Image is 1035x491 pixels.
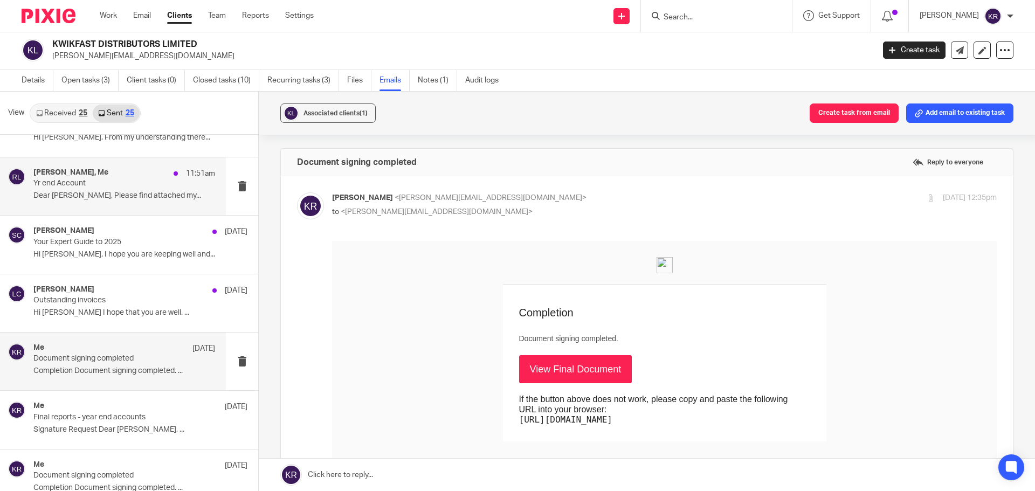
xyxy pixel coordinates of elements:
a: Recurring tasks (3) [267,70,339,91]
input: Search [663,13,760,23]
p: 11:51am [186,168,215,179]
a: Open tasks (3) [61,70,119,91]
h4: Me [33,343,44,352]
a: Received25 [31,105,93,122]
p: Hi [PERSON_NAME], From my understanding there... [33,133,247,142]
label: Reply to everyone [910,154,986,170]
p: Final reports - year end accounts [33,413,205,422]
span: to [332,208,339,216]
p: Your Expert Guide to 2025 [33,238,205,247]
p: [PERSON_NAME][EMAIL_ADDRESS][DOMAIN_NAME] [52,51,867,61]
p: [DATE] [225,402,247,412]
span: Associated clients [303,110,368,116]
span: [PERSON_NAME] [332,194,393,202]
img: svg%3E [8,343,25,361]
a: Emails [379,70,410,91]
h4: Document signing completed [297,157,417,168]
p: Made by Pixie International Limited Calder & Co, [STREET_ADDRESS] [281,225,384,245]
img: svg%3E [22,39,44,61]
span: <[PERSON_NAME][EMAIL_ADDRESS][DOMAIN_NAME]> [341,208,533,216]
span: (1) [360,110,368,116]
p: Document signing completed [33,354,179,363]
a: Audit logs [465,70,507,91]
span: View [8,107,24,119]
a: Team [208,10,226,21]
p: [DATE] [225,460,247,471]
p: Dear [PERSON_NAME], Please find attached my... [33,191,215,200]
div: 25 [79,109,87,117]
img: svg%3E [8,460,25,478]
a: Clients [167,10,192,21]
img: svg%3E [8,168,25,185]
img: The Expert Eye [325,16,341,32]
a: Files [347,70,371,91]
div: 25 [126,109,134,117]
p: Hi [PERSON_NAME], I hope you are keeping well and... [33,250,247,259]
button: Add email to existing task [906,103,1013,123]
h4: Me [33,460,44,469]
h4: [PERSON_NAME] [33,226,94,236]
a: View Final Document [187,114,300,142]
pre: [URL][DOMAIN_NAME] [187,174,473,184]
img: svg%3E [984,8,1002,25]
p: Hi [PERSON_NAME] I hope that you are well. ... [33,308,247,317]
img: svg%3E [8,402,25,419]
img: Pixie [22,9,75,23]
button: Associated clients(1) [280,103,376,123]
a: Settings [285,10,314,21]
p: [PERSON_NAME] [920,10,979,21]
a: Closed tasks (10) [193,70,259,91]
h2: KWIKFAST DISTRIBUTORS LIMITED [52,39,704,50]
p: Completion Document signing completed. ... [33,366,215,376]
p: Signature Request Dear [PERSON_NAME], ... [33,425,247,434]
a: Email [133,10,151,21]
img: svg%3E [8,285,25,302]
p: [DATE] [225,285,247,296]
a: Create task [883,42,946,59]
span: <[PERSON_NAME][EMAIL_ADDRESS][DOMAIN_NAME]> [395,194,586,202]
button: Create task from email [810,103,899,123]
h4: [PERSON_NAME] [33,285,94,294]
p: Outstanding invoices [33,296,205,305]
p: [DATE] [192,343,215,354]
p: [DATE] [225,226,247,237]
p: Document signing completed [33,471,205,480]
a: Work [100,10,117,21]
p: [DATE] 12:35pm [943,192,997,204]
a: Notes (1) [418,70,457,91]
img: svg%3E [283,105,299,121]
a: Reports [242,10,269,21]
a: Sent25 [93,105,139,122]
a: Client tasks (0) [127,70,185,91]
p: Document signing completed. [187,92,478,103]
img: svg%3E [8,226,25,244]
img: svg%3E [297,192,324,219]
h4: Me [33,402,44,411]
h4: [PERSON_NAME], Me [33,168,108,177]
div: If the button above does not work, please copy and paste the following URL into your browser: [187,153,473,184]
a: Details [22,70,53,91]
span: Get Support [818,12,860,19]
h3: Completion [187,65,478,78]
p: Yr end Account [33,179,179,188]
